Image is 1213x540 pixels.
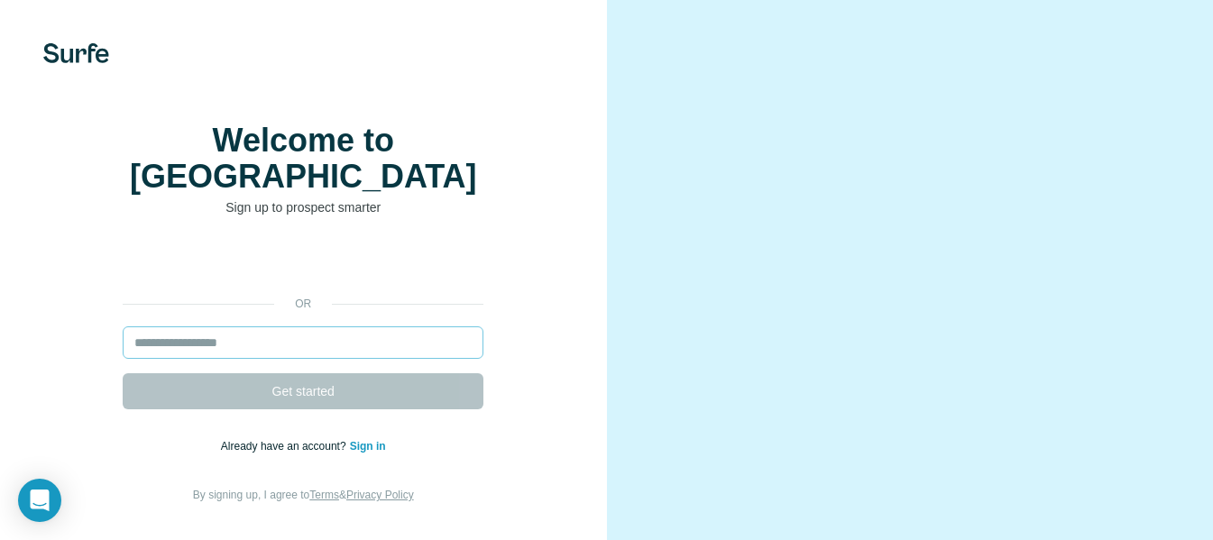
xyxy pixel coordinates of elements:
[350,440,386,453] a: Sign in
[274,296,332,312] p: or
[346,489,414,501] a: Privacy Policy
[123,123,483,195] h1: Welcome to [GEOGRAPHIC_DATA]
[193,489,414,501] span: By signing up, I agree to &
[43,43,109,63] img: Surfe's logo
[309,489,339,501] a: Terms
[114,243,492,283] iframe: Sign in with Google Button
[123,198,483,216] p: Sign up to prospect smarter
[18,479,61,522] div: Open Intercom Messenger
[221,440,350,453] span: Already have an account?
